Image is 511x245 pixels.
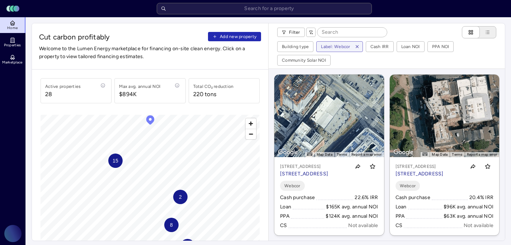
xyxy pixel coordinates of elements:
[396,203,407,211] div: Loan
[317,42,351,52] button: Label: Webcor
[280,170,328,178] p: [STREET_ADDRESS]
[282,43,309,50] div: Building type
[396,163,444,170] p: [STREET_ADDRESS]
[396,194,430,202] div: Cash purchase
[355,194,378,202] div: 22.6% IRR
[390,75,500,235] a: Map[STREET_ADDRESS][STREET_ADDRESS]Toggle favoriteWebcorCash purchase20.4% IRRLoan$96K avg. annua...
[179,193,182,201] span: 2
[464,222,493,230] div: Not available
[367,161,378,172] button: Toggle favorite
[145,114,156,127] div: Map marker
[113,157,118,165] span: 15
[326,212,378,220] div: $124K avg. annual NOI
[396,212,405,220] div: PPA
[39,32,205,42] span: Cut carbon profitably
[289,29,300,36] span: Filter
[278,55,330,65] button: Community Solar NOI
[246,118,256,129] button: Zoom in
[396,222,403,230] div: CS
[208,32,261,41] button: Add new property
[280,212,289,220] div: PPA
[370,43,389,50] div: Cash IRR
[280,222,287,230] div: CS
[397,42,424,52] button: Loan NOI
[173,190,188,204] div: Map marker
[274,75,384,235] a: Map[STREET_ADDRESS][STREET_ADDRESS]Toggle favoriteWebcorCash purchase22.6% IRRLoan$165K avg. annu...
[280,163,328,170] p: [STREET_ADDRESS]
[108,154,123,168] div: Map marker
[7,26,18,30] span: Home
[462,26,480,38] button: Cards view
[432,43,449,50] div: PPA NOI
[400,182,416,189] span: Webcor
[246,129,256,139] button: Zoom out
[39,45,261,61] span: Welcome to the Lumen Energy marketplace for financing on-site clean energy. Click on a property t...
[282,57,326,64] div: Community Solar NOI
[284,182,301,189] span: Webcor
[401,43,420,50] div: Loan NOI
[157,3,372,14] input: Search for a property
[321,43,350,50] div: Label: Webcor
[45,90,81,99] span: 28
[326,203,378,211] div: $165K avg. annual NOI
[2,60,22,65] span: Marketplace
[170,221,173,229] span: 8
[428,42,454,52] button: PPA NOI
[366,42,393,52] button: Cash IRR
[280,203,291,211] div: Loan
[119,90,160,99] span: $894K
[444,203,493,211] div: $96K avg. annual NOI
[220,33,256,40] span: Add new property
[473,26,496,38] button: List view
[164,218,179,232] div: Map marker
[444,212,493,220] div: $63K avg. annual NOI
[45,83,81,90] div: Active properties
[193,83,234,90] div: Total CO₂ reduction
[469,194,493,202] div: 20.4% IRR
[348,222,378,230] div: Not available
[278,42,313,52] button: Building type
[193,90,216,99] div: 220 tons
[119,83,160,90] div: Max avg. annual NOI
[482,161,493,172] button: Toggle favorite
[317,28,387,37] input: Search
[396,170,444,178] p: [STREET_ADDRESS]
[277,28,305,37] button: Filter
[4,43,21,47] span: Properties
[280,194,315,202] div: Cash purchase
